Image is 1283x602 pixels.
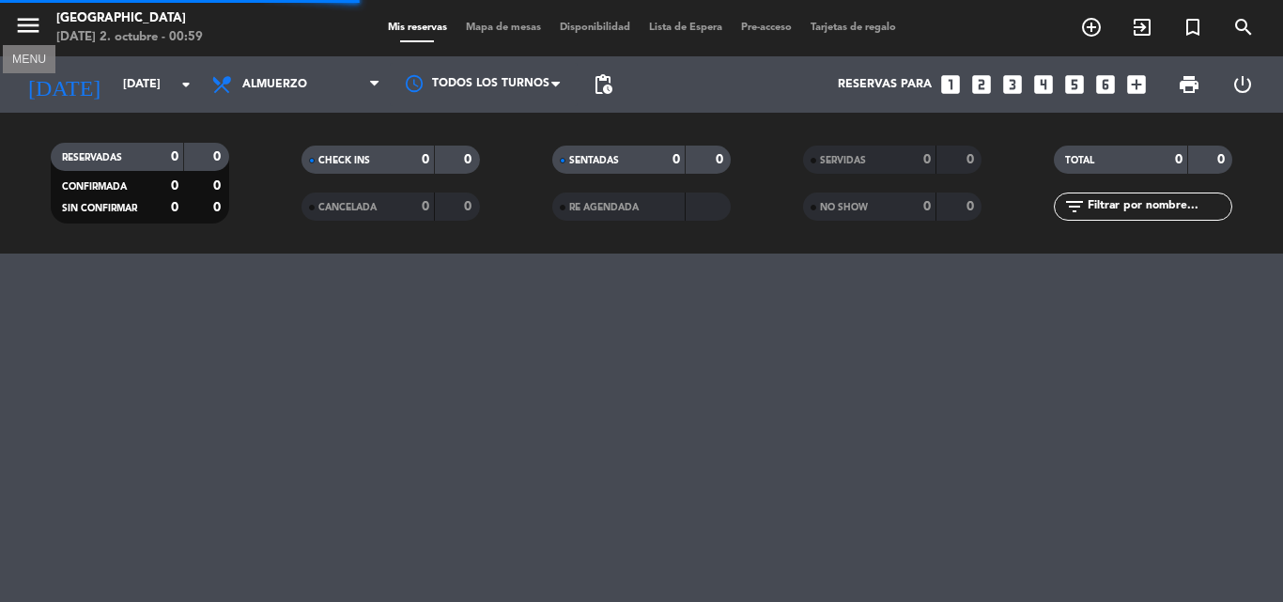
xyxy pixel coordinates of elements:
i: looks_one [938,72,963,97]
i: looks_5 [1062,72,1087,97]
span: Pre-acceso [732,23,801,33]
span: Mapa de mesas [456,23,550,33]
i: exit_to_app [1131,16,1153,39]
span: SERVIDAS [820,156,866,165]
div: [DATE] 2. octubre - 00:59 [56,28,203,47]
strong: 0 [464,200,475,213]
strong: 0 [213,150,224,163]
div: LOG OUT [1215,56,1269,113]
span: RE AGENDADA [569,203,639,212]
strong: 0 [213,179,224,193]
span: RESERVADAS [62,153,122,162]
span: NO SHOW [820,203,868,212]
strong: 0 [672,153,680,166]
span: Reservas para [838,78,932,91]
i: search [1232,16,1255,39]
span: print [1178,73,1200,96]
strong: 0 [464,153,475,166]
strong: 0 [422,153,429,166]
span: pending_actions [592,73,614,96]
i: looks_6 [1093,72,1118,97]
i: looks_4 [1031,72,1056,97]
span: CANCELADA [318,203,377,212]
i: turned_in_not [1182,16,1204,39]
strong: 0 [422,200,429,213]
div: MENU [3,50,55,67]
strong: 0 [923,153,931,166]
span: Lista de Espera [640,23,732,33]
span: Disponibilidad [550,23,640,33]
strong: 0 [171,150,178,163]
button: menu [14,11,42,46]
strong: 0 [171,179,178,193]
div: [GEOGRAPHIC_DATA] [56,9,203,28]
i: power_settings_new [1231,73,1254,96]
i: looks_two [969,72,994,97]
i: arrow_drop_down [175,73,197,96]
span: CONFIRMADA [62,182,127,192]
strong: 0 [171,201,178,214]
span: CHECK INS [318,156,370,165]
strong: 0 [966,153,978,166]
span: Mis reservas [379,23,456,33]
i: looks_3 [1000,72,1025,97]
span: Tarjetas de regalo [801,23,905,33]
strong: 0 [1217,153,1229,166]
strong: 0 [966,200,978,213]
span: Almuerzo [242,78,307,91]
strong: 0 [1175,153,1183,166]
i: [DATE] [14,64,114,105]
strong: 0 [716,153,727,166]
span: SENTADAS [569,156,619,165]
strong: 0 [923,200,931,213]
span: SIN CONFIRMAR [62,204,137,213]
i: menu [14,11,42,39]
i: add_box [1124,72,1149,97]
i: filter_list [1063,195,1086,218]
span: TOTAL [1065,156,1094,165]
input: Filtrar por nombre... [1086,196,1231,217]
i: add_circle_outline [1080,16,1103,39]
strong: 0 [213,201,224,214]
